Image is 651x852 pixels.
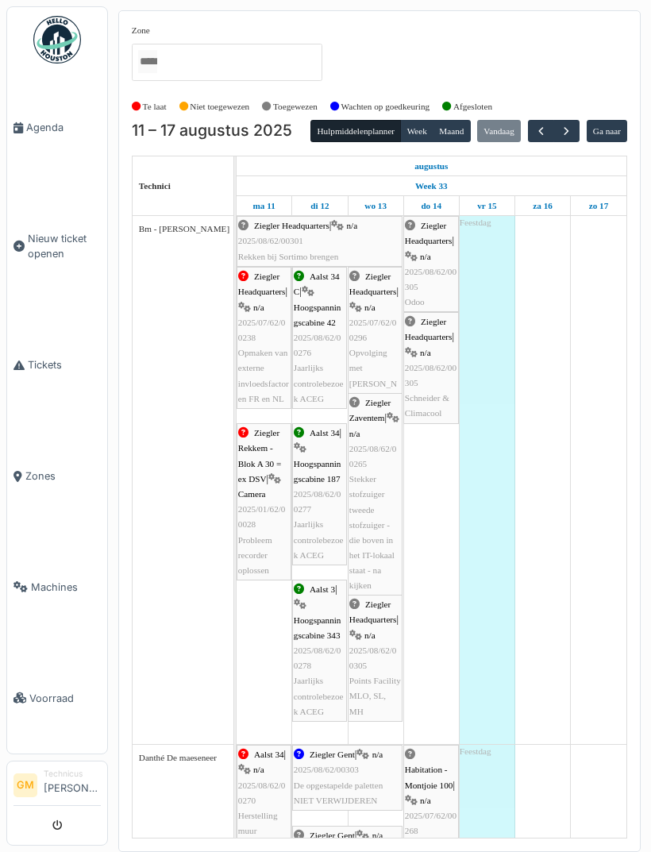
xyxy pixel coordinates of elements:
[294,676,344,715] span: Jaarlijks controlebezoek ACEG
[29,691,101,706] span: Voorraad
[294,519,344,559] span: Jaarlijks controlebezoek ACEG
[349,272,397,296] span: Ziegler Headquarters
[28,231,101,261] span: Nieuw ticket openen
[294,303,341,327] span: Hoogspanningscabine 42
[253,765,264,774] span: n/a
[132,24,150,37] label: Zone
[294,333,341,357] span: 2025/08/62/00276
[238,426,290,578] div: |
[310,120,401,142] button: Hulpmiddelenplanner
[349,599,397,624] span: Ziegler Headquarters
[372,831,383,840] span: n/a
[553,120,580,143] button: Volgende
[253,303,264,312] span: n/a
[44,768,101,802] li: [PERSON_NAME]
[143,100,167,114] label: Te laat
[360,196,391,216] a: 13 augustus 2025
[294,615,341,640] span: Hoogspanningscabine 343
[310,584,335,594] span: Aalst 3
[294,269,345,407] div: |
[364,303,376,312] span: n/a
[7,72,107,183] a: Agenda
[460,218,491,227] span: Feestdag
[453,100,492,114] label: Afgesloten
[238,428,282,484] span: Ziegler Rekkem - Blok A 30 = ex DSV
[33,16,81,64] img: Badge_color-CXgf-gQk.svg
[238,535,272,575] span: Probleem recorder oplossen
[294,459,341,484] span: Hoogspanningscabine 187
[294,646,341,670] span: 2025/08/62/00278
[349,395,401,593] div: |
[405,218,457,310] div: |
[44,768,101,780] div: Technicus
[433,120,471,142] button: Maand
[349,444,397,468] span: 2025/08/62/00265
[349,676,401,715] span: Points Facility MLO, SL, MH
[347,221,358,230] span: n/a
[405,393,449,418] span: Schneider & Climacool
[13,768,101,806] a: GM Technicus[PERSON_NAME]
[138,50,157,73] input: Alles
[349,269,401,422] div: |
[400,120,433,142] button: Week
[349,398,391,422] span: Ziegler Zaventem
[238,489,266,499] span: Camera
[190,100,249,114] label: Niet toegewezen
[28,357,101,372] span: Tickets
[405,363,456,387] span: 2025/08/62/00305
[349,646,397,670] span: 2025/08/62/00305
[306,196,333,216] a: 12 augustus 2025
[238,272,286,296] span: Ziegler Headquarters
[294,489,341,514] span: 2025/08/62/00277
[238,781,286,805] span: 2025/08/62/00270
[341,100,430,114] label: Wachten op goedkeuring
[273,100,318,114] label: Toegewezen
[349,429,360,438] span: n/a
[238,269,290,407] div: |
[411,176,452,196] a: Week 33
[420,348,431,357] span: n/a
[7,421,107,532] a: Zones
[364,630,376,640] span: n/a
[238,236,303,245] span: 2025/08/62/00301
[7,310,107,421] a: Tickets
[7,532,107,643] a: Machines
[405,314,457,421] div: |
[310,831,355,840] span: Ziegler Gent
[587,120,628,142] button: Ga naar
[294,272,340,296] span: Aalst 34 C
[294,765,359,774] span: 2025/08/62/00303
[372,750,383,759] span: n/a
[238,318,286,342] span: 2025/07/62/00238
[238,252,338,261] span: Rekken bij Sortimo brengen
[254,221,329,230] span: Ziegler Headquarters
[349,318,397,342] span: 2025/07/62/00296
[25,468,101,484] span: Zones
[294,363,344,403] span: Jaarlijks controlebezoek ACEG
[294,747,401,808] div: |
[26,120,101,135] span: Agenda
[405,221,453,245] span: Ziegler Headquarters
[585,196,613,216] a: 17 augustus 2025
[405,267,456,291] span: 2025/08/62/00305
[349,474,395,590] span: Stekker stofzuiger tweede stofzuiger - die boven in het IT-lokaal staat - na kijken
[139,181,171,191] span: Technici
[420,252,431,261] span: n/a
[254,750,284,759] span: Aalst 34
[7,183,107,310] a: Nieuw ticket openen
[310,750,355,759] span: Ziegler Gent
[132,121,292,141] h2: 11 – 17 augustus 2025
[529,196,557,216] a: 16 augustus 2025
[349,597,401,719] div: |
[7,642,107,754] a: Voorraad
[349,348,397,418] span: Opvolging met [PERSON_NAME] en Numobi
[294,426,345,563] div: |
[473,196,500,216] a: 15 augustus 2025
[417,196,445,216] a: 14 augustus 2025
[238,218,401,264] div: |
[31,580,101,595] span: Machines
[420,796,431,805] span: n/a
[477,120,521,142] button: Vandaag
[405,765,453,789] span: Habitation - Montjoie 100
[460,746,491,756] span: Feestdag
